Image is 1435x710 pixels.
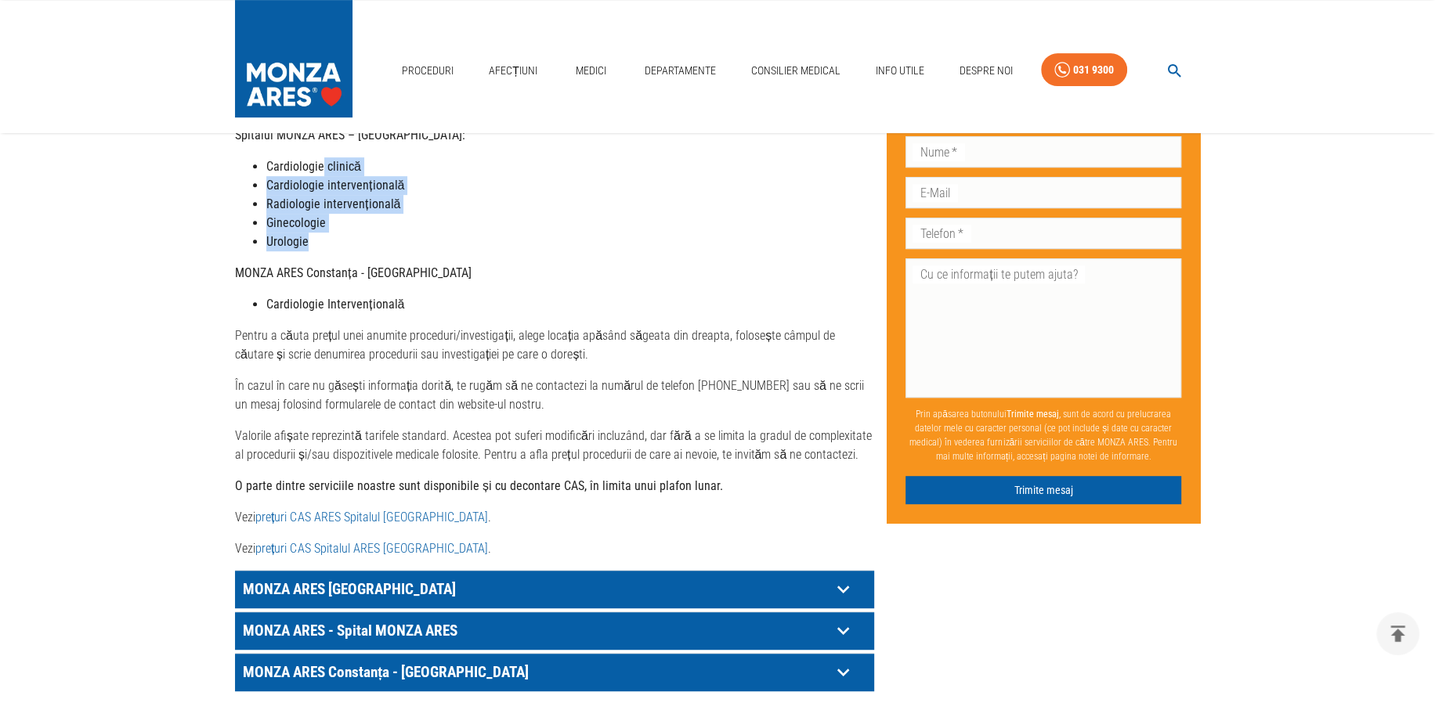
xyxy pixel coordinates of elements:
[1007,409,1059,420] b: Trimite mesaj
[1073,60,1114,80] div: 031 9300
[235,539,874,558] p: Vezi .
[235,654,874,691] div: MONZA ARES Constanța - [GEOGRAPHIC_DATA]
[239,660,831,684] p: MONZA ARES Constanța - [GEOGRAPHIC_DATA]
[266,297,404,312] strong: Cardiologie Intervențională
[235,427,874,464] p: Valorile afișate reprezintă tarifele standard. Acestea pot suferi modificări incluzând, dar fără ...
[905,401,1181,470] p: Prin apăsarea butonului , sunt de acord cu prelucrarea datelor mele cu caracter personal (ce pot ...
[235,128,465,142] strong: Spitalul MONZA ARES – [GEOGRAPHIC_DATA]:
[266,159,361,174] strong: Cardiologie clinică
[235,265,471,280] strong: MONZA ARES Constanța - [GEOGRAPHIC_DATA]
[235,377,874,414] p: În cazul în care nu găsești informația dorită, te rugăm să ne contactezi la numărul de telefon [P...
[235,326,874,364] p: Pentru a căuta prețul unei anumite proceduri/investigații, alege locația apăsând săgeata din drea...
[255,510,487,524] a: prețuri CAS ARES Spitalul [GEOGRAPHIC_DATA]
[266,234,309,249] strong: Urologie
[239,577,831,601] p: MONZA ARES [GEOGRAPHIC_DATA]
[266,196,400,211] strong: Radiologie intervențională
[235,571,874,608] div: MONZA ARES [GEOGRAPHIC_DATA]
[255,541,487,556] a: prețuri CAS Spitalul ARES [GEOGRAPHIC_DATA]
[235,508,874,527] p: Vezi .
[235,612,874,650] div: MONZA ARES - Spital MONZA ARES
[745,55,847,87] a: Consilier Medical
[566,55,616,87] a: Medici
[266,178,404,193] strong: Cardiologie intervențională
[1376,612,1419,655] button: delete
[638,55,722,87] a: Departamente
[266,215,326,230] strong: Ginecologie
[905,476,1181,505] button: Trimite mesaj
[1041,53,1127,87] a: 031 9300
[396,55,460,87] a: Proceduri
[869,55,931,87] a: Info Utile
[235,478,723,493] strong: O parte dintre serviciile noastre sunt disponibile și cu decontare CAS, în limita unui plafon lunar.
[239,618,831,643] p: MONZA ARES - Spital MONZA ARES
[483,55,544,87] a: Afecțiuni
[952,55,1018,87] a: Despre Noi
